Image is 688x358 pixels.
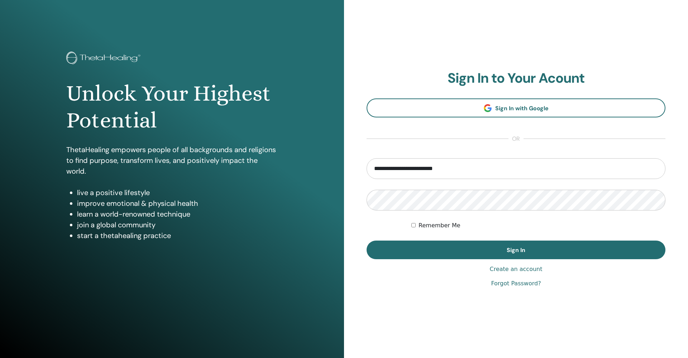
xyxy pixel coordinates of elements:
[419,221,460,230] label: Remember Me
[491,279,541,288] a: Forgot Password?
[66,80,278,134] h1: Unlock Your Highest Potential
[77,209,278,219] li: learn a world-renowned technique
[77,219,278,230] li: join a global community
[77,187,278,198] li: live a positive lifestyle
[495,105,549,112] span: Sign In with Google
[77,198,278,209] li: improve emotional & physical health
[367,241,665,259] button: Sign In
[411,221,665,230] div: Keep me authenticated indefinitely or until I manually logout
[507,246,525,254] span: Sign In
[66,144,278,176] p: ThetaHealing empowers people of all backgrounds and religions to find purpose, transform lives, a...
[367,98,665,117] a: Sign In with Google
[77,230,278,241] li: start a thetahealing practice
[489,265,542,274] a: Create an account
[508,135,524,143] span: or
[367,70,665,87] h2: Sign In to Your Acount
